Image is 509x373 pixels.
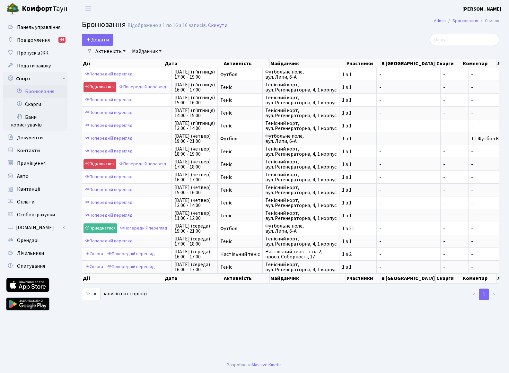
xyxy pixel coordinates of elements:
span: [DATE] (п’ятниця) 16:00 - 17:00 [174,82,215,92]
a: Особові рахунки [3,208,67,221]
a: Попередній перегляд [118,223,169,233]
span: Тенісний корт, вул. Регенераторна, 4, 1 корпус [265,159,337,169]
span: - [443,98,466,103]
a: Орендарі [3,234,67,247]
a: Попередній перегляд [83,211,134,221]
th: В [GEOGRAPHIC_DATA] [381,59,436,68]
span: Тенісний корт, вул. Регенераторна, 4, 1 корпус [265,172,337,182]
th: Активність [223,59,270,68]
a: Попередній перегляд [83,236,134,246]
th: Майданчик [270,59,346,68]
span: - [379,98,438,103]
span: Футбол [220,72,260,77]
div: Розроблено . [227,361,283,369]
span: Теніс [220,200,260,205]
span: [DATE] (четвер) 17:00 - 18:00 [174,159,215,169]
a: Контакти [3,144,67,157]
span: - [443,72,466,77]
span: - [471,97,473,104]
span: - [379,72,438,77]
span: ТГ Футбол КТ [471,135,502,142]
button: Додати [82,34,113,46]
span: [DATE] (четвер) 16:00 - 17:00 [174,172,215,182]
span: - [471,161,473,168]
span: [DATE] (середа) 16:00 - 17:00 [174,262,215,272]
span: - [379,175,438,180]
span: - [443,265,466,270]
a: Скарга [83,249,105,259]
span: [DATE] (п’ятниця) 14:00 - 15:00 [174,108,215,118]
a: Попередній перегляд [83,172,134,182]
span: 1 з 1 [342,85,374,90]
span: - [379,149,438,154]
span: 1 з 1 [342,187,374,193]
span: - [379,110,438,116]
span: Футбольне поле, вул. Липи, 6-А [265,69,337,80]
th: Активність [223,273,270,283]
a: Авто [3,170,67,183]
span: Тенісний корт, вул. Регенераторна, 4, 1 корпус [265,95,337,105]
span: Пропуск в ЖК [17,49,48,56]
span: - [471,238,473,245]
span: - [443,175,466,180]
a: [DOMAIN_NAME] [3,221,67,234]
a: Бронювання [452,17,478,24]
span: - [379,239,438,244]
span: 1 з 1 [342,72,374,77]
label: записів на сторінці [82,288,147,300]
a: Бани користувачів [3,111,67,131]
a: Попередній перегляд [83,198,134,208]
span: [DATE] (четвер) 15:00 - 16:00 [174,185,215,195]
span: [DATE] (четвер) 18:00 - 19:00 [174,146,215,157]
span: Оплати [17,198,34,205]
span: 1 з 1 [342,239,374,244]
b: Комфорт [22,4,53,14]
span: Тенісний корт, вул. Регенераторна, 4, 1 корпус [265,211,337,221]
span: Футбольне поле, вул. Липи, 6-А [265,134,337,144]
span: Теніс [220,98,260,103]
span: - [379,136,438,141]
span: Тенісний корт, вул. Регенераторна, 4, 1 корпус [265,82,337,92]
span: - [471,122,473,129]
span: [DATE] (середа) 17:00 - 18:00 [174,236,215,247]
th: Дата [164,273,223,283]
span: - [443,226,466,231]
span: - [379,265,438,270]
a: Попередній перегляд [83,69,134,79]
th: Майданчик [270,273,346,283]
img: logo.png [6,3,19,15]
span: - [471,84,473,91]
span: - [379,85,438,90]
span: 1 з 2 [342,252,374,257]
a: Попередній перегляд [106,249,156,259]
span: Настільний теніс - стіл 2, просп. Соборності, 17 [265,249,337,259]
input: Пошук... [430,34,499,46]
span: 1 з 1 [342,136,374,141]
a: Лічильники [3,247,67,260]
span: 1 з 1 [342,123,374,128]
a: Скинути [208,22,227,29]
span: 1 з 1 [342,110,374,116]
span: - [471,225,473,232]
span: 1 з 1 [342,213,374,218]
span: - [443,200,466,205]
span: Тенісний корт, вул. Регенераторна, 4, 1 корпус [265,262,337,272]
span: Тенісний корт, вул. Регенераторна, 4, 1 корпус [265,198,337,208]
span: Теніс [220,110,260,116]
a: Квитанції [3,183,67,195]
b: [PERSON_NAME] [462,5,501,13]
a: Бронювання [3,85,67,98]
span: Лічильники [17,250,44,257]
span: - [471,174,473,181]
span: [DATE] (четвер) 11:00 - 12:00 [174,211,215,221]
span: Тенісний корт, вул. Регенераторна, 4, 1 корпус [265,236,337,247]
th: Коментар [462,59,497,68]
span: [DATE] (п’ятниця) 15:00 - 16:00 [174,95,215,105]
a: Попередній перегляд [117,159,168,169]
a: Попередній перегляд [83,121,134,131]
th: Скарги [436,273,462,283]
span: [DATE] (середа) 19:00 - 21:00 [174,223,215,234]
a: Майданчик [129,46,164,57]
button: Переключити навігацію [80,4,96,14]
a: Активність [93,46,128,57]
